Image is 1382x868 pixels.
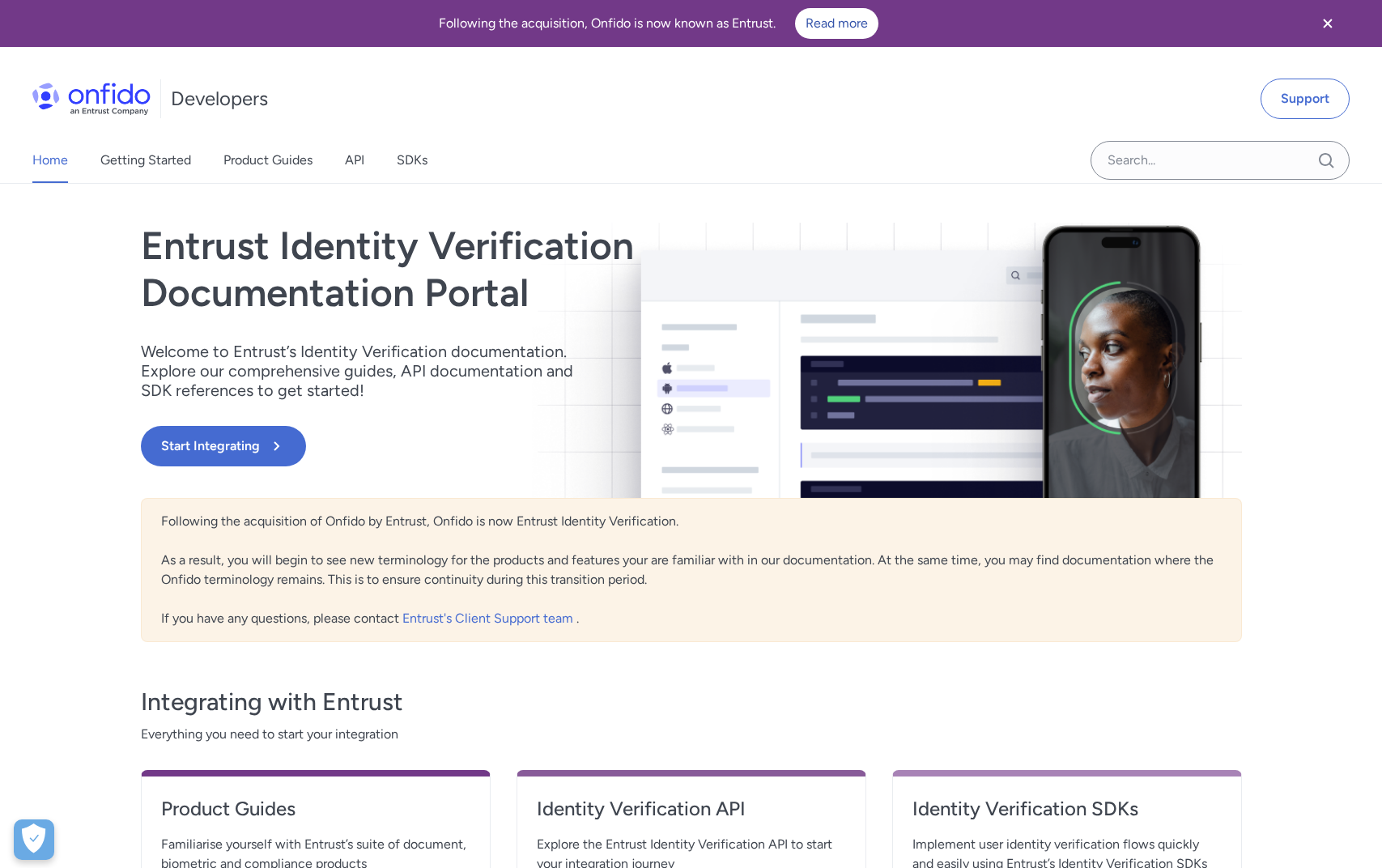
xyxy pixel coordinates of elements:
[1318,14,1337,33] svg: Close banner
[141,342,594,400] p: Welcome to Entrust’s Identity Verification documentation. Explore our comprehensive guides, API d...
[161,796,470,822] h4: Product Guides
[141,426,306,466] button: Start Integrating
[161,796,470,835] a: Product Guides
[397,138,427,183] a: SDKs
[537,796,846,835] a: Identity Verification API
[912,796,1222,835] a: Identity Verification SDKs
[171,86,268,112] h1: Developers
[141,426,912,466] a: Start Integrating
[1298,3,1358,44] button: Close banner
[141,725,1242,744] span: Everything you need to start your integration
[141,223,912,316] h1: Entrust Identity Verification Documentation Portal
[223,138,313,183] a: Product Guides
[1261,79,1350,119] a: Support
[912,796,1222,822] h4: Identity Verification SDKs
[402,611,576,626] a: Entrust's Client Support team
[32,138,68,183] a: Home
[795,8,878,39] a: Read more
[32,83,151,115] img: Onfido Logo
[100,138,191,183] a: Getting Started
[19,8,1298,39] div: Following the acquisition, Onfido is now known as Entrust.
[141,686,1242,718] h3: Integrating with Entrust
[345,138,364,183] a: API
[1091,141,1350,180] input: Onfido search input field
[141,498,1242,642] div: Following the acquisition of Onfido by Entrust, Onfido is now Entrust Identity Verification. As a...
[537,796,846,822] h4: Identity Verification API
[14,819,54,860] div: Cookie Preferences
[14,819,54,860] button: Open Preferences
